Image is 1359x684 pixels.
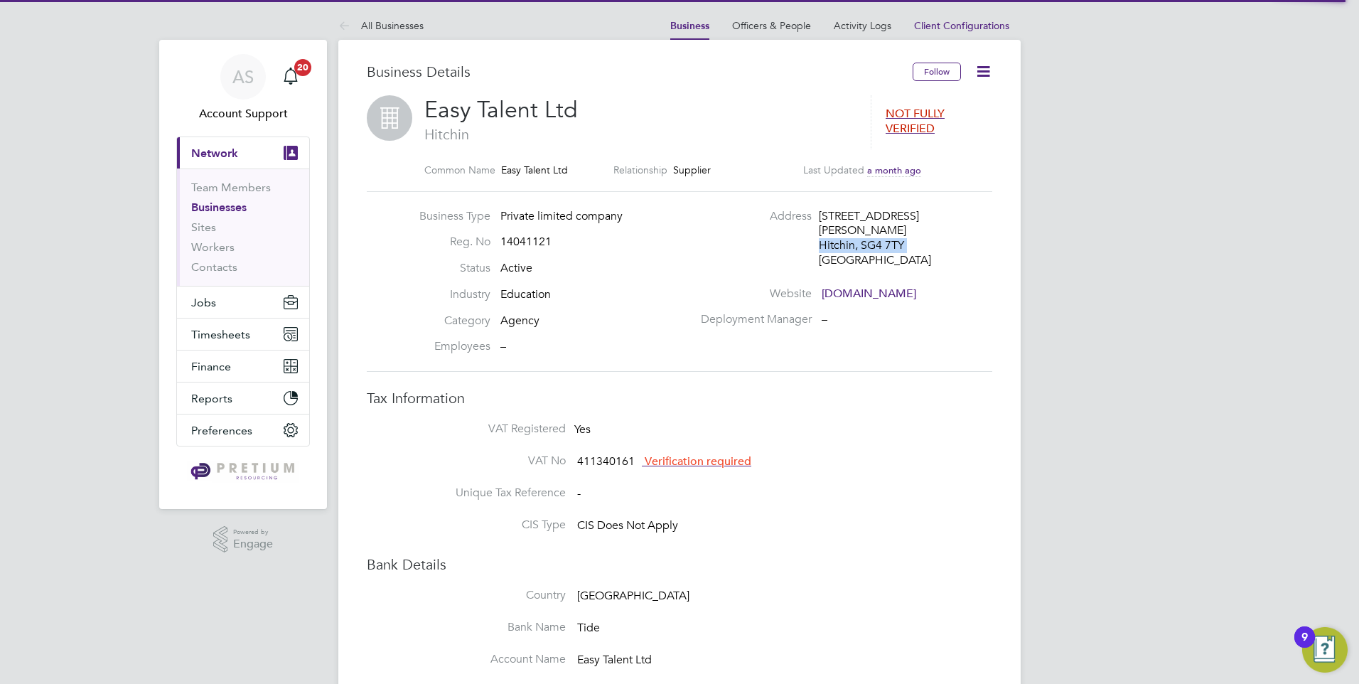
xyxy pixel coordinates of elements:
label: Account Name [424,652,566,667]
a: Activity Logs [834,19,891,32]
a: Team Members [191,181,271,194]
a: Sites [191,220,216,234]
label: Website [692,287,812,301]
button: Follow [913,63,961,81]
span: AS [232,68,254,86]
span: Network [191,146,238,160]
span: - [577,486,581,501]
button: Open Resource Center, 9 new notifications [1302,627,1348,673]
button: Timesheets [177,319,309,350]
label: CIS Type [424,518,566,533]
span: Client Configurations [914,19,1009,32]
span: Easy Talent Ltd [501,164,568,176]
span: Agency [500,314,539,328]
a: Powered byEngage [213,526,274,553]
div: [STREET_ADDRESS] [819,209,954,224]
a: Go to home page [176,461,310,483]
label: Address [692,209,812,224]
label: Deployment Manager [692,312,812,327]
div: 9 [1301,637,1308,656]
span: – [822,312,827,326]
span: 14041121 [500,235,552,249]
button: Jobs [177,287,309,318]
span: Easy Talent Ltd [577,653,652,667]
div: [PERSON_NAME] [819,223,954,238]
a: Businesses [191,201,247,214]
h3: Business Details [367,63,913,81]
a: Workers [191,240,235,254]
span: Verification required [645,454,751,469]
span: NOT FULLY VERIFIED [886,107,945,136]
a: 20 [276,54,305,100]
label: Bank Name [424,620,566,635]
label: Country [424,588,566,603]
span: Yes [574,422,591,437]
span: Engage [233,538,273,550]
span: Easy Talent Ltd [424,96,578,124]
label: Relationship [613,164,667,176]
a: Business [670,20,709,32]
a: Contacts [191,260,237,274]
h3: Bank Details [367,555,992,574]
label: Last Updated [803,164,864,176]
h3: Tax Information [367,389,992,407]
img: pretium-logo-retina.png [187,461,299,483]
label: Common Name [424,164,495,176]
div: Network [177,169,309,286]
label: Reg. No [412,235,490,250]
div: [GEOGRAPHIC_DATA] [819,253,954,268]
span: Reports [191,392,232,405]
span: Tide [577,621,600,635]
nav: Main navigation [159,40,327,509]
label: Status [412,261,490,276]
label: VAT No [424,454,566,469]
span: Timesheets [191,328,250,341]
label: Category [412,314,490,328]
div: Hitchin, SG4 7TY [819,238,954,253]
span: Supplier [673,164,711,176]
button: Network [177,137,309,169]
span: Account Support [176,105,310,122]
span: Finance [191,360,231,373]
label: Unique Tax Reference [424,486,566,501]
span: Education [500,287,551,301]
span: 20 [294,59,311,76]
label: Industry [412,287,490,302]
span: Powered by [233,526,273,538]
label: VAT Registered [424,422,566,437]
span: 411340161 [577,454,635,469]
label: Business Type [412,209,490,224]
button: Reports [177,383,309,414]
button: Finance [177,351,309,382]
span: CIS Does Not Apply [577,518,678,533]
span: [GEOGRAPHIC_DATA] [577,589,689,604]
span: – [500,339,506,353]
a: Officers & People [732,19,811,32]
span: Active [500,261,532,275]
button: Preferences [177,415,309,446]
span: Private limited company [500,209,623,223]
label: Employees [412,339,490,354]
a: [DOMAIN_NAME] [822,287,916,301]
span: Hitchin [424,125,856,144]
a: ASAccount Support [176,54,310,122]
span: Jobs [191,296,216,309]
a: All Businesses [338,19,424,32]
span: Preferences [191,424,252,437]
span: a month ago [867,164,921,176]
